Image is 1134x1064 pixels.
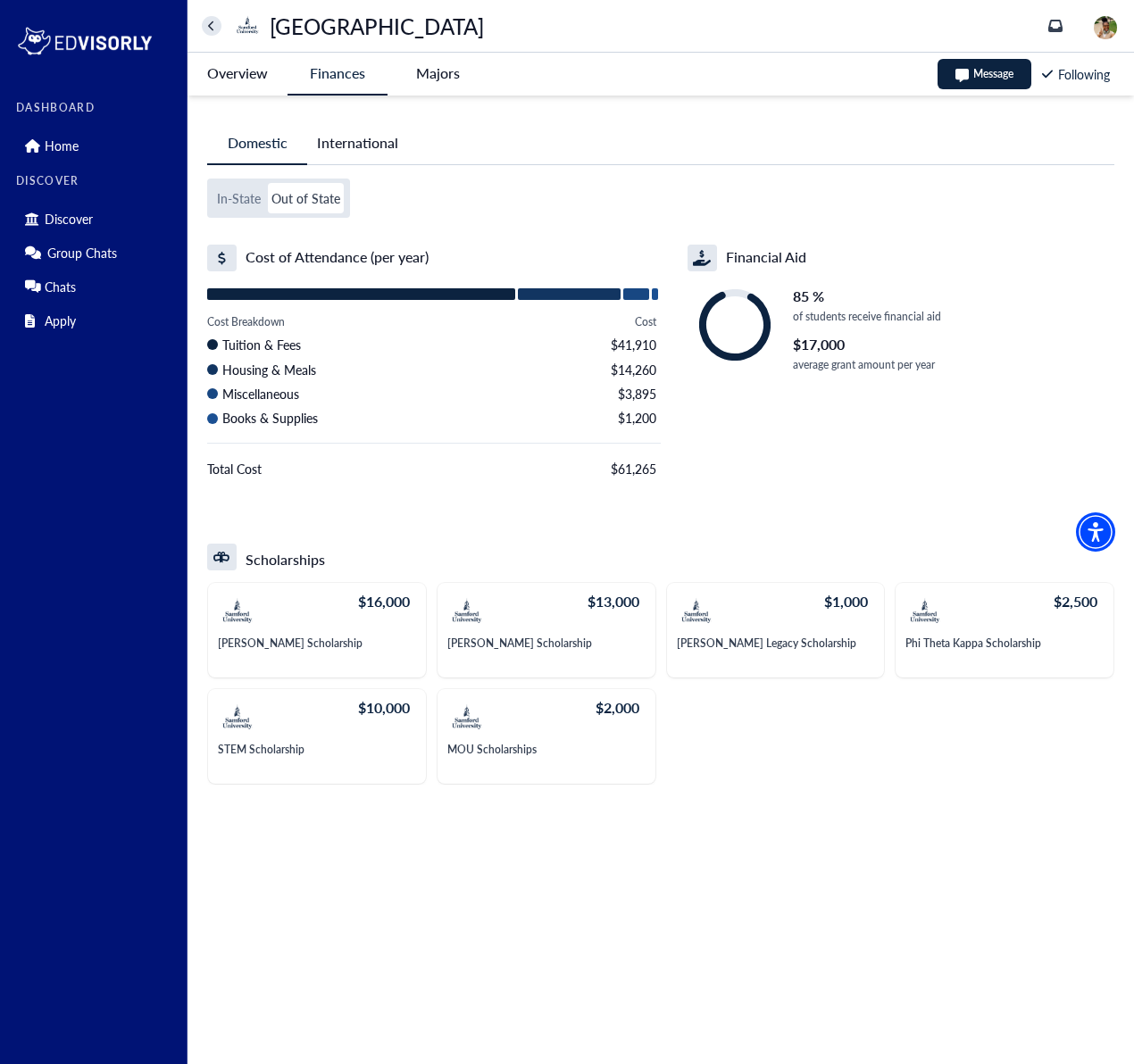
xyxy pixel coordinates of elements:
button: Finances [288,53,388,96]
label: DISCOVER [16,175,176,187]
button: In-State [213,183,264,213]
img: logo [16,23,154,59]
span: Tuition & Fees [222,335,301,354]
div: Apply [16,306,176,335]
div: Following [1042,65,1110,84]
button: Majors [388,53,488,94]
button: Domestic [207,122,307,165]
span: Financial Aid [726,245,806,268]
label: DASHBOARD [16,102,176,114]
img: scholarships [447,699,486,737]
span: Cost Breakdown [207,313,285,330]
span: Total Cost [207,459,262,478]
p: $16,000 [358,593,410,632]
button: Out of State [268,183,344,213]
button: Message [938,59,1031,89]
p: Discover [45,212,93,227]
img: scholarships [905,593,944,631]
div: Discover [16,204,176,233]
span: $3,895 [618,384,656,403]
img: scholarships [218,699,256,737]
span: Housing & Meals [222,360,316,379]
span: $17,000 [793,334,845,354]
p: Phi Theta Kappa Scholarship [905,637,1041,650]
div: Chats [16,272,176,301]
p: [GEOGRAPHIC_DATA] [270,16,484,36]
span: Books & Supplies [222,408,318,428]
button: Overview [188,53,288,94]
span: $41,910 [611,335,656,354]
img: scholarships [447,593,486,631]
p: Apply [45,313,76,328]
span: $14,260 [611,360,656,379]
span: Scholarships [246,544,325,570]
p: MOU Scholarships [447,744,537,756]
img: scholarships [218,593,256,631]
img: image [1094,16,1117,39]
p: [PERSON_NAME] Scholarship [218,637,363,650]
p: $1,000 [824,593,868,632]
p: [PERSON_NAME] Legacy Scholarship [677,637,856,650]
p: Chats [45,279,76,295]
button: International [307,122,408,163]
span: Cost of Attendance (per year) [246,245,429,268]
div: Group Chats [16,238,176,267]
div: Home [16,131,176,160]
p: $2,500 [1054,593,1097,632]
div: Accessibility Menu [1076,512,1115,552]
img: scholarships [677,593,715,631]
p: [PERSON_NAME] Scholarship [447,637,592,650]
a: inbox [1048,19,1063,33]
svg: 0 [699,289,771,361]
img: universityName [233,12,262,40]
p: $13,000 [588,593,639,632]
span: $61,265 [611,459,656,478]
p: STEM Scholarship [218,744,304,756]
button: home [202,16,221,36]
span: 85 % [793,286,824,306]
p: Home [45,138,79,154]
p: Group Chats [47,245,117,261]
p: $10,000 [358,699,410,738]
span: Cost [635,313,656,330]
span: Miscellaneous [222,384,299,403]
p: of students receive financial aid [793,309,941,325]
button: Following [1040,63,1112,86]
p: average grant amount per year [793,357,941,373]
p: $2,000 [596,699,639,738]
span: $1,200 [618,408,656,428]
